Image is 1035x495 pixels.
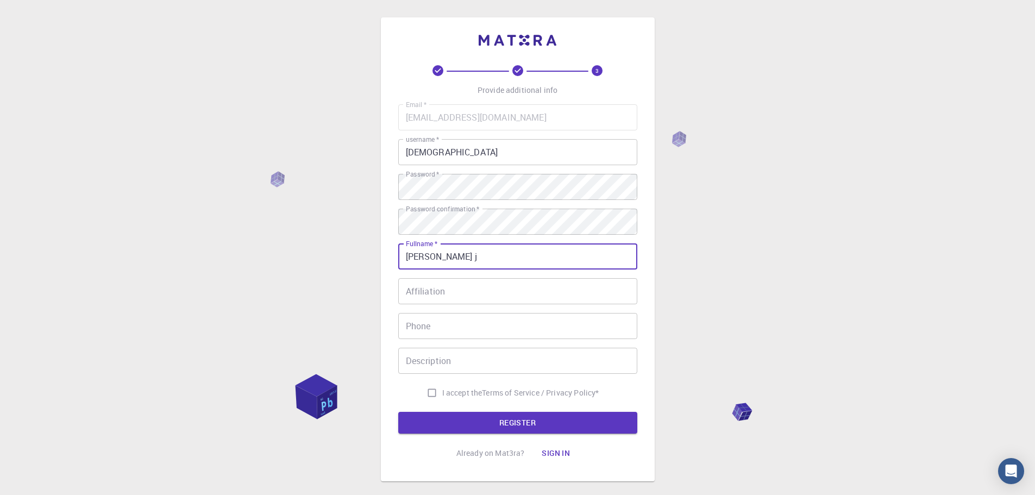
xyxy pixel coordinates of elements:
[406,204,479,214] label: Password confirmation
[482,387,599,398] p: Terms of Service / Privacy Policy *
[406,239,437,248] label: Fullname
[398,412,637,434] button: REGISTER
[406,170,439,179] label: Password
[482,387,599,398] a: Terms of Service / Privacy Policy*
[406,100,426,109] label: Email
[442,387,482,398] span: I accept the
[478,85,557,96] p: Provide additional info
[406,135,439,144] label: username
[456,448,525,459] p: Already on Mat3ra?
[998,458,1024,484] div: Open Intercom Messenger
[533,442,579,464] button: Sign in
[595,67,599,74] text: 3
